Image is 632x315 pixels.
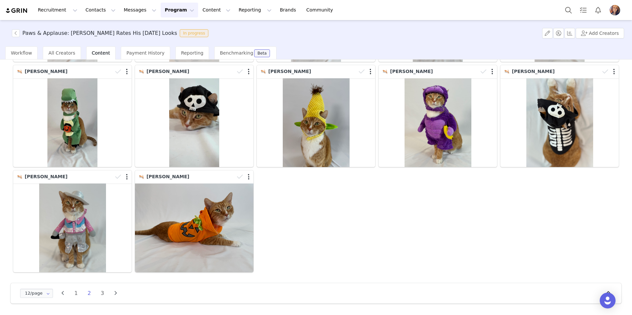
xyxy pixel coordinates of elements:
[22,29,177,37] h3: Paws & Applause: [PERSON_NAME] Rates His [DATE] Looks
[16,69,23,75] img: dd66c72e-5744-4956-ac7b-da01fa94b1a0.jpg
[181,50,203,56] span: Reporting
[235,3,276,17] button: Reporting
[576,28,624,38] button: Add Creators
[34,3,81,17] button: Recruitment
[268,69,311,74] span: [PERSON_NAME]
[610,5,620,15] img: a9427d6f-6e78-4c66-95be-73fc0d156fc1.jpg
[260,69,267,75] img: dd66c72e-5744-4956-ac7b-da01fa94b1a0.jpg
[276,3,302,17] a: Brands
[382,69,388,75] img: dd66c72e-5744-4956-ac7b-da01fa94b1a0.jpg
[71,289,81,298] li: 1
[11,50,32,56] span: Workflow
[92,50,110,56] span: Content
[576,3,591,17] a: Tasks
[504,69,510,75] img: dd66c72e-5744-4956-ac7b-da01fa94b1a0.jpg
[257,51,267,55] div: Beta
[303,3,340,17] a: Community
[561,3,576,17] button: Search
[20,289,53,298] input: Select
[5,8,28,14] img: grin logo
[25,69,67,74] span: [PERSON_NAME]
[146,69,189,74] span: [PERSON_NAME]
[126,50,165,56] span: Payment History
[146,174,189,179] span: [PERSON_NAME]
[180,29,208,37] span: In progress
[48,50,75,56] span: All Creators
[84,289,94,298] li: 2
[82,3,119,17] button: Contacts
[220,50,253,56] span: Benchmarking
[97,289,107,298] li: 3
[591,3,605,17] button: Notifications
[512,69,555,74] span: [PERSON_NAME]
[120,3,160,17] button: Messages
[138,174,145,181] img: dd66c72e-5744-4956-ac7b-da01fa94b1a0.jpg
[16,174,23,181] img: dd66c72e-5744-4956-ac7b-da01fa94b1a0.jpg
[606,5,627,15] button: Profile
[161,3,198,17] button: Program
[600,293,616,308] div: Open Intercom Messenger
[25,174,67,179] span: [PERSON_NAME]
[138,69,145,75] img: dd66c72e-5744-4956-ac7b-da01fa94b1a0.jpg
[390,69,433,74] span: [PERSON_NAME]
[198,3,234,17] button: Content
[12,29,211,37] span: [object Object]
